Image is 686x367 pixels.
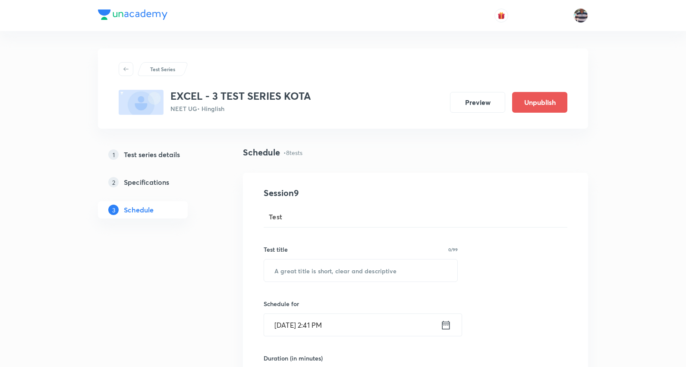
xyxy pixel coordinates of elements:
h5: Schedule [124,205,154,215]
img: jugraj singh [573,8,588,23]
p: NEET UG • Hinglish [170,104,311,113]
h4: Session 9 [264,187,421,199]
h6: Test title [264,245,288,254]
h3: EXCEL - 3 TEST SERIES KOTA [170,90,311,102]
button: avatar [494,9,508,22]
p: 3 [108,205,119,215]
p: 0/99 [448,247,458,252]
h5: Test series details [124,149,180,160]
p: 1 [108,149,119,160]
a: 2Specifications [98,174,215,191]
button: Unpublish [512,92,567,113]
p: • 8 tests [283,148,302,157]
span: Test [269,212,283,222]
button: Preview [450,92,505,113]
a: Company Logo [98,9,167,22]
h6: Duration (in minutes) [264,354,323,363]
img: Company Logo [98,9,167,20]
h5: Specifications [124,177,169,187]
input: A great title is short, clear and descriptive [264,259,457,282]
img: fallback-thumbnail.png [119,90,164,115]
h4: Schedule [243,146,280,159]
p: Test Series [150,65,175,73]
h6: Schedule for [264,299,458,308]
img: avatar [497,12,505,19]
a: 1Test series details [98,146,215,163]
p: 2 [108,177,119,187]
